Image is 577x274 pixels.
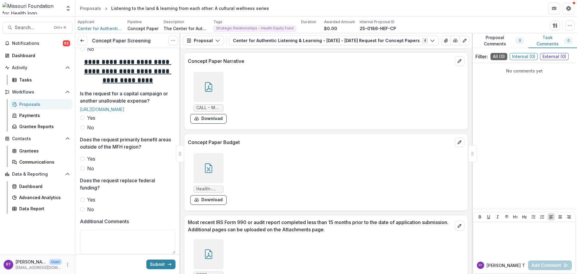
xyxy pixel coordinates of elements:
span: No [87,206,94,213]
span: External ( 0 ) [540,53,569,60]
span: No [87,165,94,172]
button: View Attached Files [441,36,451,45]
button: Proposal Comments [472,33,528,48]
span: 62 [63,40,70,46]
p: No comments yet [475,68,573,74]
div: Grantees [19,148,68,154]
span: Health-Equity-Fund-Concept-Paper-Budget.xlsx [196,186,221,192]
div: Proposals [80,5,101,11]
div: Data Report [19,205,68,212]
a: Grantee Reports [10,122,72,131]
a: Proposals [10,99,72,109]
p: Internal Proposal ID [360,19,395,25]
button: download-form-response [190,114,227,124]
span: No [87,124,94,131]
a: Center for Authentic Listening & Learning [78,25,123,32]
p: $0.00 [324,25,337,32]
button: Center for Authentic Listening & Learning - [DATE] - [DATE] Request for Concept Papers4 [229,36,439,45]
a: Advanced Analytics [10,192,72,202]
span: Contacts [12,136,63,141]
a: Tasks [10,75,72,85]
div: Communications [19,159,68,165]
h3: Concept Paper Screening [92,38,151,44]
button: Open Contacts [2,134,72,143]
p: Applicant [78,19,94,25]
p: [PERSON_NAME] T [487,262,525,269]
p: User [49,259,62,265]
span: No [87,45,94,53]
button: Underline [485,213,492,220]
img: Missouri Foundation for Health logo [2,2,62,14]
button: Italicize [494,213,501,220]
button: Open Data & Reporting [2,169,72,179]
span: Notifications [12,41,63,46]
button: Align Right [565,213,572,220]
p: 25-0186-HEF-CP [360,25,396,32]
div: Reana Thomas [6,263,11,266]
button: Heading 2 [521,213,528,220]
a: Communications [10,157,72,167]
button: Notifications62 [2,38,72,48]
div: Listening to the land & learning from each other: A cultural wellness series [111,5,269,11]
div: Proposals [19,101,68,107]
div: CALL - MFH Concept Paper - [DATE].pdfdownload-form-response [190,72,227,124]
button: Align Left [548,213,555,220]
p: Additional Comments [80,218,129,225]
a: Grantees [10,146,72,156]
span: All ( 0 ) [490,53,507,60]
div: Dashboard [19,183,68,189]
button: Task Comments [528,33,577,48]
button: edit [455,221,464,231]
button: Search... [2,22,72,34]
span: Strategic Relationships - Health Equity Fund [216,26,294,30]
div: Health-Equity-Fund-Concept-Paper-Budget.xlsxdownload-form-response [190,153,227,205]
span: Workflows [12,90,63,95]
span: CALL - MFH Concept Paper - [DATE].pdf [196,105,221,110]
span: Activity [12,65,63,70]
button: Bold [476,213,484,220]
p: [EMAIL_ADDRESS][DOMAIN_NAME] [16,265,62,270]
button: Proposal [183,36,224,45]
button: Bullet List [530,213,537,220]
a: Payments [10,110,72,120]
span: 0 [519,38,521,43]
div: Grantee Reports [19,123,68,130]
span: Yes [87,196,95,203]
p: Concept Paper [127,25,159,32]
a: Dashboard [10,181,72,191]
a: Proposals [78,4,103,13]
button: Open entity switcher [64,2,72,14]
div: Ctrl + K [53,24,67,31]
span: 0 [567,38,569,43]
p: Concept Paper Narrative [188,57,452,65]
button: edit [455,56,464,66]
p: Duration [301,19,316,25]
button: Align Center [557,213,564,220]
button: Get Help [563,2,575,14]
p: Pipeline [127,19,142,25]
p: Description [163,19,184,25]
div: Payments [19,112,68,119]
button: Heading 1 [512,213,519,220]
p: Concept Paper Budget [188,139,452,146]
p: Tags [213,19,222,25]
div: Tasks [19,77,68,83]
span: Search... [15,25,50,30]
button: Submit [146,260,176,269]
span: Yes [87,114,95,122]
button: edit [455,137,464,147]
p: The Center for Authentic Listening and Learning (C.A.L.L.), a nonprofit committed to preserving t... [163,25,209,32]
button: Strike [503,213,510,220]
span: Data & Reporting [12,172,63,177]
button: download-form-response [190,195,227,205]
p: Most recent IRS Form 990 or audit report completed less than 15 months prior to the date of appli... [188,219,452,233]
p: Does the request primarily benefit areas outside of the MFH region? [80,136,172,150]
button: Open Workflows [2,87,72,97]
a: Dashboard [2,51,72,60]
a: [URL][DOMAIN_NAME] [80,107,124,112]
button: Open Activity [2,63,72,72]
p: Filter: [475,53,488,60]
p: Does the request replace federal funding? [80,177,172,191]
a: Data Report [10,204,72,214]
